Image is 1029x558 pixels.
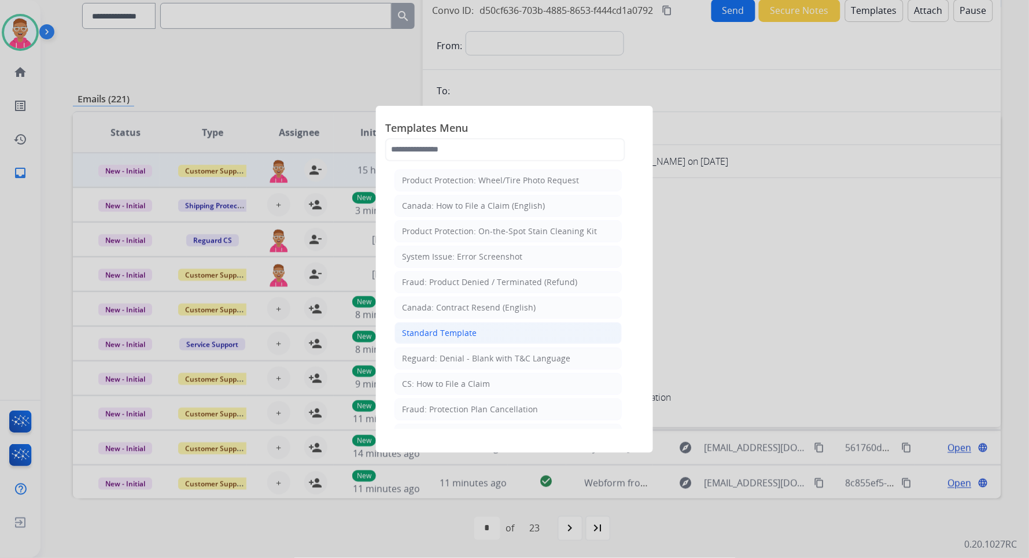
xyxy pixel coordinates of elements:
div: Canada: Contract Resend (English) [402,302,536,313]
div: Product Protection: Wheel/Tire Photo Request [402,175,579,186]
div: Fraud: Product Denied / Terminated (Refund) [402,276,577,288]
div: Standard Template [402,327,477,339]
div: Canada: How to File a Claim (English) [402,200,545,212]
div: Reguard: Denial - Blank with T&C Language [402,353,570,364]
span: Templates Menu [385,120,644,138]
div: CS: How to File a Claim [402,378,490,390]
div: Product Protection: On-the-Spot Stain Cleaning Kit [402,226,597,237]
div: System Issue: Error Screenshot [402,251,522,263]
div: Fraud: Protection Plan Cancellation [402,404,538,415]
